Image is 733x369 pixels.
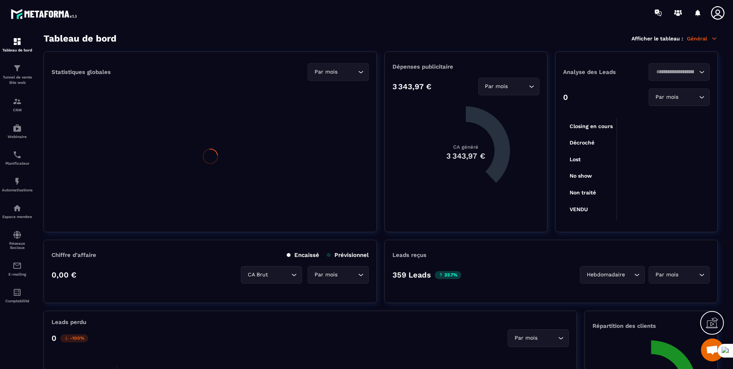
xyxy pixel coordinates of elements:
tspan: Décroché [569,140,594,146]
p: Planificateur [2,161,32,165]
span: Par mois [313,271,339,279]
input: Search for option [654,68,697,76]
span: Par mois [654,93,680,101]
input: Search for option [339,68,356,76]
p: 0,00 € [52,270,76,279]
img: automations [13,204,22,213]
p: Webinaire [2,135,32,139]
img: accountant [13,288,22,297]
span: CA Brut [246,271,270,279]
p: 0 [52,334,57,343]
a: formationformationCRM [2,91,32,118]
a: automationsautomationsEspace membre [2,198,32,225]
p: E-mailing [2,272,32,276]
tspan: No show [569,173,592,179]
span: Par mois [654,271,680,279]
img: logo [11,7,79,21]
p: Tableau de bord [2,48,32,52]
h3: Tableau de bord [44,33,116,44]
p: 359 Leads [392,270,431,279]
input: Search for option [680,93,697,101]
p: Encaissé [287,252,319,258]
a: automationsautomationsAutomatisations [2,171,32,198]
div: Search for option [478,78,539,95]
div: Mở cuộc trò chuyện [701,339,724,361]
tspan: Lost [569,156,580,162]
div: Search for option [308,63,369,81]
p: Statistiques globales [52,69,111,75]
p: Prévisionnel [327,252,369,258]
p: 33.7% [435,271,461,279]
span: Par mois [483,82,510,91]
div: Search for option [649,266,710,284]
span: Par mois [313,68,339,76]
a: formationformationTableau de bord [2,31,32,58]
p: Leads perdu [52,319,86,326]
span: Par mois [513,334,539,342]
p: -100% [60,334,88,342]
input: Search for option [680,271,697,279]
p: Chiffre d’affaire [52,252,96,258]
a: schedulerschedulerPlanificateur [2,144,32,171]
a: accountantaccountantComptabilité [2,282,32,309]
span: Hebdomadaire [585,271,626,279]
img: formation [13,37,22,46]
a: social-networksocial-networkRéseaux Sociaux [2,225,32,255]
img: email [13,261,22,270]
a: emailemailE-mailing [2,255,32,282]
p: Réseaux Sociaux [2,241,32,250]
div: Search for option [241,266,302,284]
input: Search for option [626,271,632,279]
input: Search for option [339,271,356,279]
img: social-network [13,230,22,239]
p: Automatisations [2,188,32,192]
img: scheduler [13,150,22,159]
img: automations [13,177,22,186]
tspan: Non traité [569,189,596,196]
p: Tunnel de vente Site web [2,75,32,85]
a: automationsautomationsWebinaire [2,118,32,144]
p: Analyse des Leads [563,69,636,75]
img: formation [13,64,22,73]
div: Search for option [649,63,710,81]
input: Search for option [510,82,527,91]
input: Search for option [539,334,556,342]
p: Dépenses publicitaire [392,63,539,70]
div: Search for option [580,266,645,284]
p: 3 343,97 € [392,82,431,91]
p: Général [687,35,718,42]
p: CRM [2,108,32,112]
a: formationformationTunnel de vente Site web [2,58,32,91]
tspan: VENDU [569,206,588,212]
div: Search for option [308,266,369,284]
div: Search for option [649,88,710,106]
p: 0 [563,93,568,102]
p: Afficher le tableau : [631,35,683,42]
div: Search for option [508,329,569,347]
p: Leads reçus [392,252,426,258]
img: formation [13,97,22,106]
p: Répartition des clients [593,322,710,329]
tspan: Closing en cours [569,123,612,130]
p: Espace membre [2,215,32,219]
input: Search for option [270,271,289,279]
p: Comptabilité [2,299,32,303]
img: automations [13,124,22,133]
